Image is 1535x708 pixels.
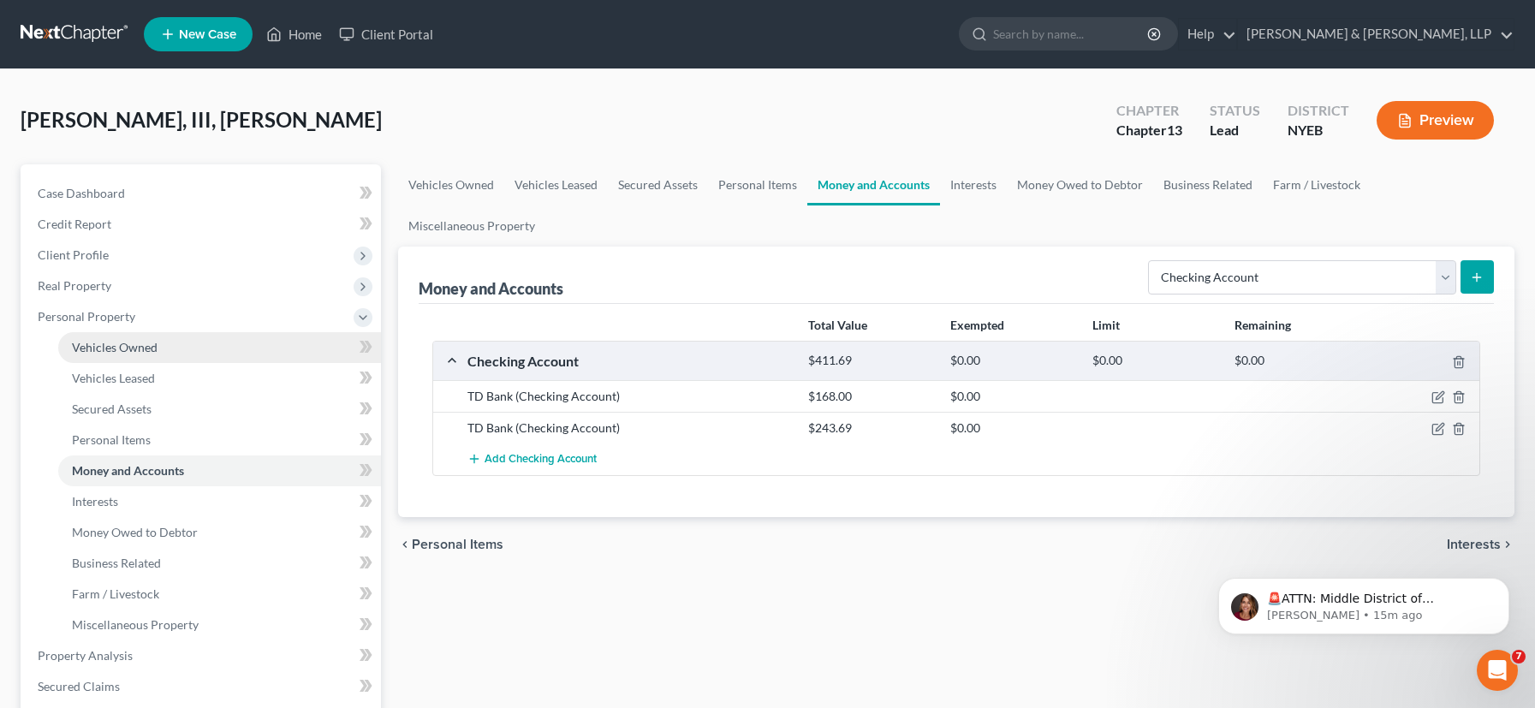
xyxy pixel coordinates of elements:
[38,217,111,231] span: Credit Report
[72,586,159,601] span: Farm / Livestock
[504,164,608,205] a: Vehicles Leased
[24,640,381,671] a: Property Analysis
[1447,538,1514,551] button: Interests chevron_right
[1263,164,1371,205] a: Farm / Livestock
[808,318,867,332] strong: Total Value
[330,19,442,50] a: Client Portal
[708,164,807,205] a: Personal Items
[58,332,381,363] a: Vehicles Owned
[24,671,381,702] a: Secured Claims
[21,107,382,132] span: [PERSON_NAME], III, [PERSON_NAME]
[58,486,381,517] a: Interests
[993,18,1150,50] input: Search by name...
[1167,122,1182,138] span: 13
[72,432,151,447] span: Personal Items
[179,28,236,41] span: New Case
[72,525,198,539] span: Money Owed to Debtor
[38,648,133,663] span: Property Analysis
[58,579,381,610] a: Farm / Livestock
[1092,318,1120,332] strong: Limit
[72,340,158,354] span: Vehicles Owned
[58,394,381,425] a: Secured Assets
[1007,164,1153,205] a: Money Owed to Debtor
[942,388,1084,405] div: $0.00
[942,419,1084,437] div: $0.00
[58,363,381,394] a: Vehicles Leased
[24,178,381,209] a: Case Dashboard
[459,419,800,437] div: TD Bank (Checking Account)
[800,419,942,437] div: $243.69
[1226,353,1368,369] div: $0.00
[398,538,503,551] button: chevron_left Personal Items
[1210,121,1260,140] div: Lead
[1377,101,1494,140] button: Preview
[1153,164,1263,205] a: Business Related
[940,164,1007,205] a: Interests
[38,247,109,262] span: Client Profile
[1210,101,1260,121] div: Status
[1288,121,1349,140] div: NYEB
[38,278,111,293] span: Real Property
[398,164,504,205] a: Vehicles Owned
[1116,121,1182,140] div: Chapter
[1477,650,1518,691] iframe: Intercom live chat
[398,538,412,551] i: chevron_left
[72,556,161,570] span: Business Related
[1238,19,1514,50] a: [PERSON_NAME] & [PERSON_NAME], LLP
[72,402,152,416] span: Secured Assets
[807,164,940,205] a: Money and Accounts
[24,209,381,240] a: Credit Report
[942,353,1084,369] div: $0.00
[58,517,381,548] a: Money Owed to Debtor
[58,548,381,579] a: Business Related
[419,278,563,299] div: Money and Accounts
[1179,19,1236,50] a: Help
[1288,101,1349,121] div: District
[58,425,381,455] a: Personal Items
[1501,538,1514,551] i: chevron_right
[459,388,800,405] div: TD Bank (Checking Account)
[459,352,800,370] div: Checking Account
[38,309,135,324] span: Personal Property
[800,353,942,369] div: $411.69
[38,186,125,200] span: Case Dashboard
[485,453,597,467] span: Add Checking Account
[800,388,942,405] div: $168.00
[1116,101,1182,121] div: Chapter
[608,164,708,205] a: Secured Assets
[398,205,545,247] a: Miscellaneous Property
[1512,650,1526,663] span: 7
[258,19,330,50] a: Home
[72,494,118,509] span: Interests
[1084,353,1226,369] div: $0.00
[412,538,503,551] span: Personal Items
[72,463,184,478] span: Money and Accounts
[58,610,381,640] a: Miscellaneous Property
[1235,318,1291,332] strong: Remaining
[72,617,199,632] span: Miscellaneous Property
[72,371,155,385] span: Vehicles Leased
[1447,538,1501,551] span: Interests
[467,443,597,475] button: Add Checking Account
[58,455,381,486] a: Money and Accounts
[950,318,1004,332] strong: Exempted
[1193,542,1535,662] iframe: Intercom notifications message
[38,679,120,693] span: Secured Claims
